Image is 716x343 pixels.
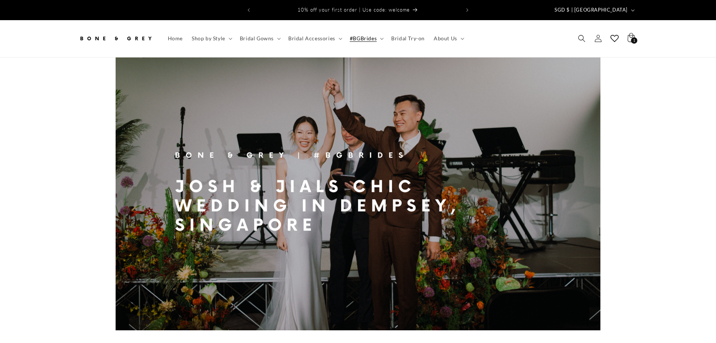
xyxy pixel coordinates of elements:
[116,57,600,330] img: Josh & Jials Chic Wedding in Dempsey, Singapore: A Bridal Look That's Not Only Her But Also Affor...
[78,30,153,47] img: Bone and Grey Bridal
[633,37,635,44] span: 1
[192,35,225,42] span: Shop by Style
[550,3,638,17] button: SGD $ | [GEOGRAPHIC_DATA]
[240,35,274,42] span: Bridal Gowns
[298,7,410,13] span: 10% off your first order | Use code: welcome
[391,35,425,42] span: Bridal Try-on
[555,6,628,14] span: SGD $ | [GEOGRAPHIC_DATA]
[187,31,235,46] summary: Shop by Style
[241,3,257,17] button: Previous announcement
[163,31,187,46] a: Home
[345,31,387,46] summary: #BGBrides
[168,35,183,42] span: Home
[574,30,590,47] summary: Search
[235,31,284,46] summary: Bridal Gowns
[288,35,335,42] span: Bridal Accessories
[429,31,467,46] summary: About Us
[76,28,156,50] a: Bone and Grey Bridal
[387,31,429,46] a: Bridal Try-on
[284,31,345,46] summary: Bridal Accessories
[434,35,457,42] span: About Us
[459,3,475,17] button: Next announcement
[350,35,377,42] span: #BGBrides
